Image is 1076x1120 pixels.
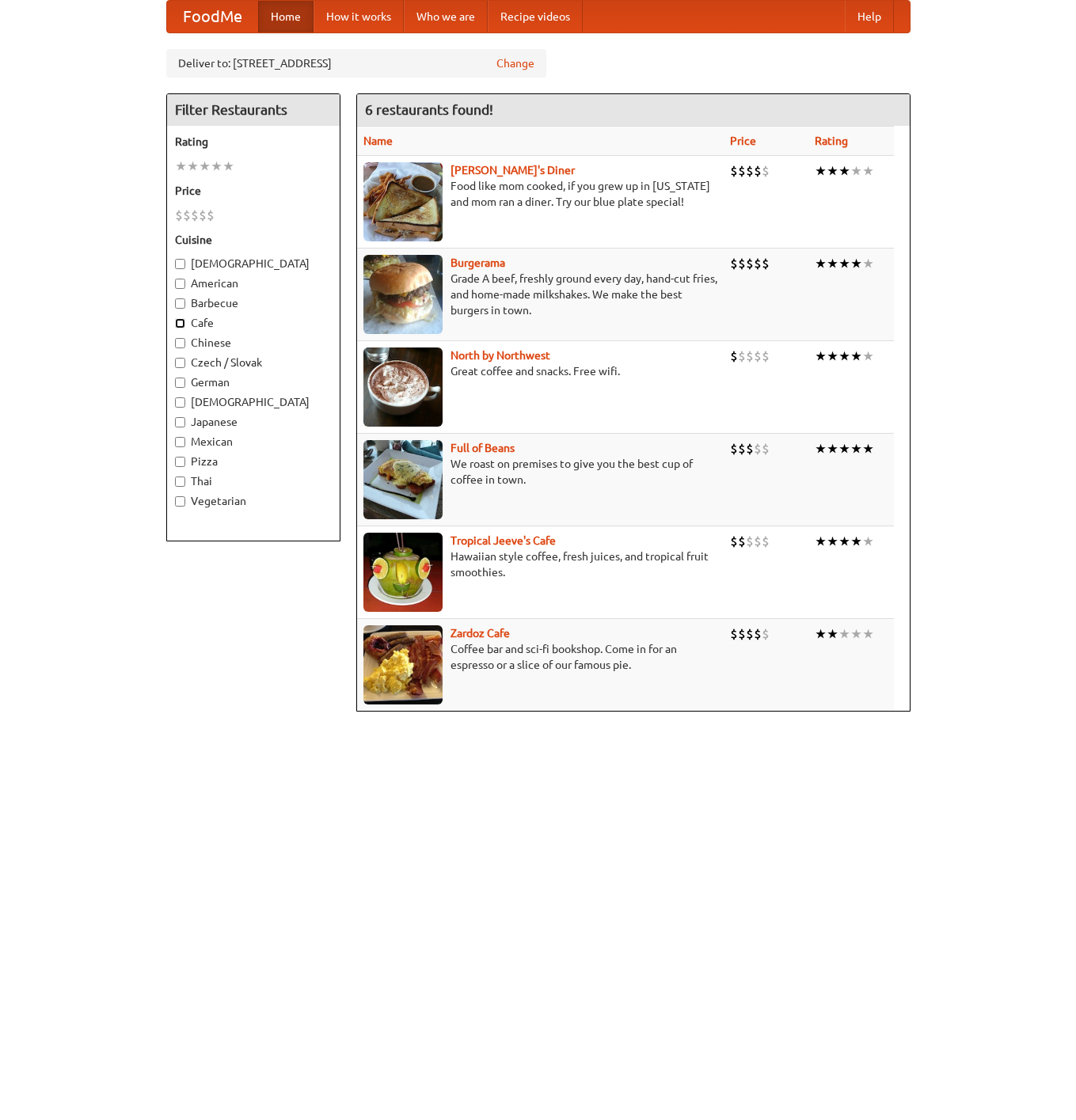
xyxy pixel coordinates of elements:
[175,378,185,388] input: German
[762,162,770,180] li: $
[738,162,746,180] li: $
[363,162,443,241] img: sallys.jpg
[850,533,862,550] li: ★
[175,454,332,469] label: Pizza
[746,625,754,643] li: $
[738,625,746,643] li: $
[845,1,894,32] a: Help
[838,347,850,365] li: ★
[815,135,848,147] a: Rating
[363,363,717,379] p: Great coffee and snacks. Free wifi.
[175,298,185,309] input: Barbecue
[175,318,185,328] input: Cafe
[199,207,207,224] li: $
[451,534,556,547] a: Tropical Jeeve's Cafe
[762,255,770,272] li: $
[862,255,874,272] li: ★
[363,440,443,519] img: beans.jpg
[187,158,199,175] li: ★
[363,625,443,704] img: zardoz.jpg
[827,162,838,180] li: ★
[175,279,185,289] input: American
[850,162,862,180] li: ★
[363,135,393,147] a: Name
[222,158,234,175] li: ★
[191,207,199,224] li: $
[175,437,185,447] input: Mexican
[838,533,850,550] li: ★
[838,440,850,457] li: ★
[175,315,332,331] label: Cafe
[827,533,838,550] li: ★
[175,335,332,351] label: Chinese
[363,347,443,427] img: north.jpg
[175,355,332,370] label: Czech / Slovak
[175,473,332,489] label: Thai
[488,1,583,32] a: Recipe videos
[175,295,332,311] label: Barbecue
[754,162,762,180] li: $
[175,232,332,248] h5: Cuisine
[850,625,862,643] li: ★
[862,347,874,365] li: ★
[862,162,874,180] li: ★
[175,457,185,467] input: Pizza
[451,256,505,269] a: Burgerama
[167,1,258,32] a: FoodMe
[207,207,215,224] li: $
[166,49,546,78] div: Deliver to: [STREET_ADDRESS]
[175,275,332,291] label: American
[850,347,862,365] li: ★
[827,255,838,272] li: ★
[175,476,185,487] input: Thai
[850,255,862,272] li: ★
[175,493,332,509] label: Vegetarian
[746,347,754,365] li: $
[746,162,754,180] li: $
[730,625,738,643] li: $
[862,440,874,457] li: ★
[762,625,770,643] li: $
[754,255,762,272] li: $
[730,440,738,457] li: $
[838,162,850,180] li: ★
[815,255,827,272] li: ★
[451,442,515,454] a: Full of Beans
[754,533,762,550] li: $
[738,440,746,457] li: $
[730,162,738,180] li: $
[175,259,185,269] input: [DEMOGRAPHIC_DATA]
[175,496,185,507] input: Vegetarian
[754,440,762,457] li: $
[175,338,185,348] input: Chinese
[167,94,340,126] h4: Filter Restaurants
[451,349,550,362] a: North by Northwest
[183,207,191,224] li: $
[746,255,754,272] li: $
[815,440,827,457] li: ★
[211,158,222,175] li: ★
[815,533,827,550] li: ★
[762,440,770,457] li: $
[175,358,185,368] input: Czech / Slovak
[738,533,746,550] li: $
[363,255,443,334] img: burgerama.jpg
[451,627,510,640] a: Zardoz Cafe
[175,134,332,150] h5: Rating
[175,374,332,390] label: German
[496,55,534,71] a: Change
[175,434,332,450] label: Mexican
[827,625,838,643] li: ★
[363,641,717,673] p: Coffee bar and sci-fi bookshop. Come in for an espresso or a slice of our famous pie.
[363,549,717,580] p: Hawaiian style coffee, fresh juices, and tropical fruit smoothies.
[730,347,738,365] li: $
[827,440,838,457] li: ★
[363,533,443,612] img: jeeves.jpg
[815,347,827,365] li: ★
[451,164,575,177] b: [PERSON_NAME]'s Diner
[363,178,717,210] p: Food like mom cooked, if you grew up in [US_STATE] and mom ran a diner. Try our blue plate special!
[175,158,187,175] li: ★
